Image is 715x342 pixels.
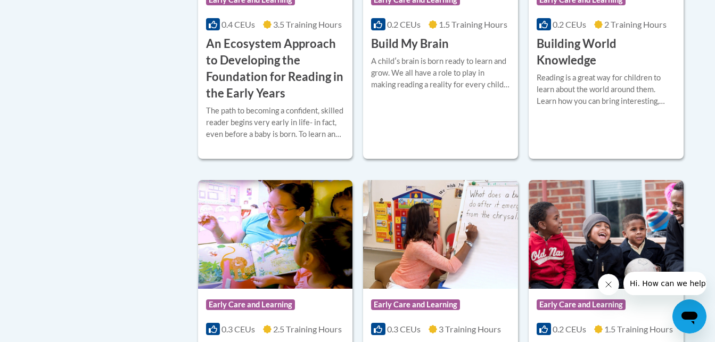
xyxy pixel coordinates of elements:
div: Reading is a great way for children to learn about the world around them. Learn how you can bring... [537,72,676,107]
div: A childʹs brain is born ready to learn and grow. We all have a role to play in making reading a r... [371,55,510,91]
div: The path to becoming a confident, skilled reader begins very early in life- in fact, even before ... [206,105,345,140]
img: Course Logo [198,180,353,289]
span: 0.2 CEUs [553,19,586,29]
span: 0.3 CEUs [221,324,255,334]
span: 3 Training Hours [439,324,501,334]
span: Early Care and Learning [537,299,626,310]
img: Course Logo [529,180,684,289]
span: 2 Training Hours [604,19,667,29]
iframe: Button to launch messaging window [672,299,706,333]
span: 1.5 Training Hours [439,19,507,29]
span: Hi. How can we help? [6,7,86,16]
iframe: Close message [598,274,619,295]
span: Early Care and Learning [206,299,295,310]
span: 0.2 CEUs [387,19,421,29]
img: Course Logo [363,180,518,289]
span: 0.2 CEUs [553,324,586,334]
span: 0.4 CEUs [221,19,255,29]
span: 0.3 CEUs [387,324,421,334]
span: 1.5 Training Hours [604,324,673,334]
h3: An Ecosystem Approach to Developing the Foundation for Reading in the Early Years [206,36,345,101]
h3: Build My Brain [371,36,449,52]
h3: Building World Knowledge [537,36,676,69]
span: Early Care and Learning [371,299,460,310]
iframe: Message from company [623,272,706,295]
span: 3.5 Training Hours [273,19,342,29]
span: 2.5 Training Hours [273,324,342,334]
